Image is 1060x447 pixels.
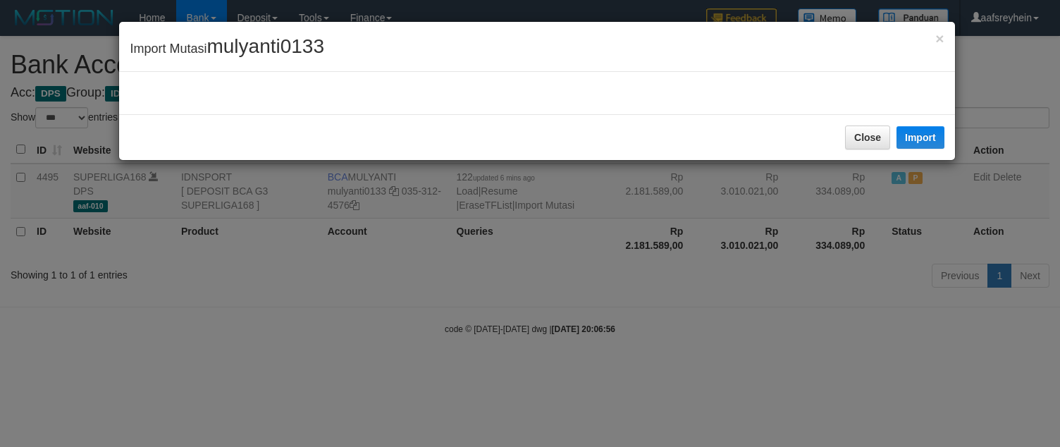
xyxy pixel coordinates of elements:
[207,35,324,57] span: mulyanti0133
[845,125,890,149] button: Close
[935,30,944,47] span: ×
[130,42,324,56] span: Import Mutasi
[896,126,944,149] button: Import
[935,31,944,46] button: Close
